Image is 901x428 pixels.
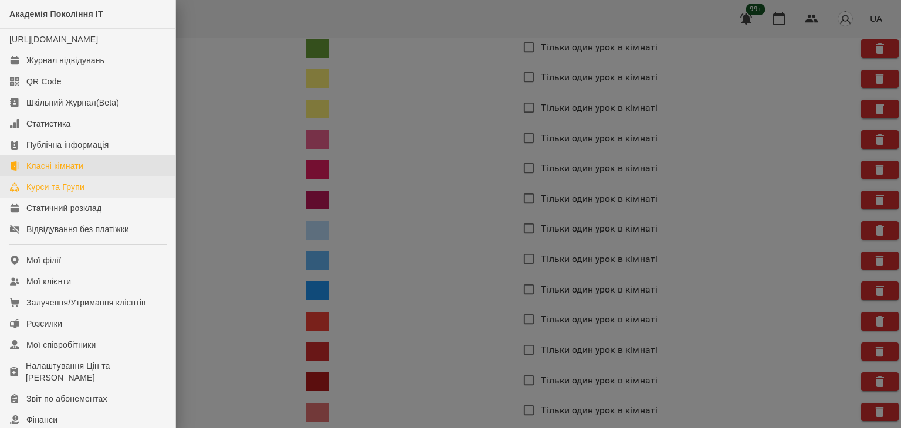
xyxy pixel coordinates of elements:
[26,76,62,87] div: QR Code
[26,414,57,426] div: Фінанси
[26,223,129,235] div: Відвідування без платіжки
[26,318,62,330] div: Розсилки
[26,160,83,172] div: Класні кімнати
[9,9,103,19] span: Академія Покоління ІТ
[26,139,109,151] div: Публічна інформація
[26,202,101,214] div: Статичний розклад
[26,339,96,351] div: Мої співробітники
[26,393,107,405] div: Звіт по абонементах
[26,276,71,287] div: Мої клієнти
[26,181,84,193] div: Курси та Групи
[26,297,146,308] div: Залучення/Утримання клієнтів
[26,97,119,108] div: Шкільний Журнал(Beta)
[26,360,166,383] div: Налаштування Цін та [PERSON_NAME]
[26,118,71,130] div: Статистика
[26,254,61,266] div: Мої філії
[9,35,98,44] a: [URL][DOMAIN_NAME]
[26,55,104,66] div: Журнал відвідувань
